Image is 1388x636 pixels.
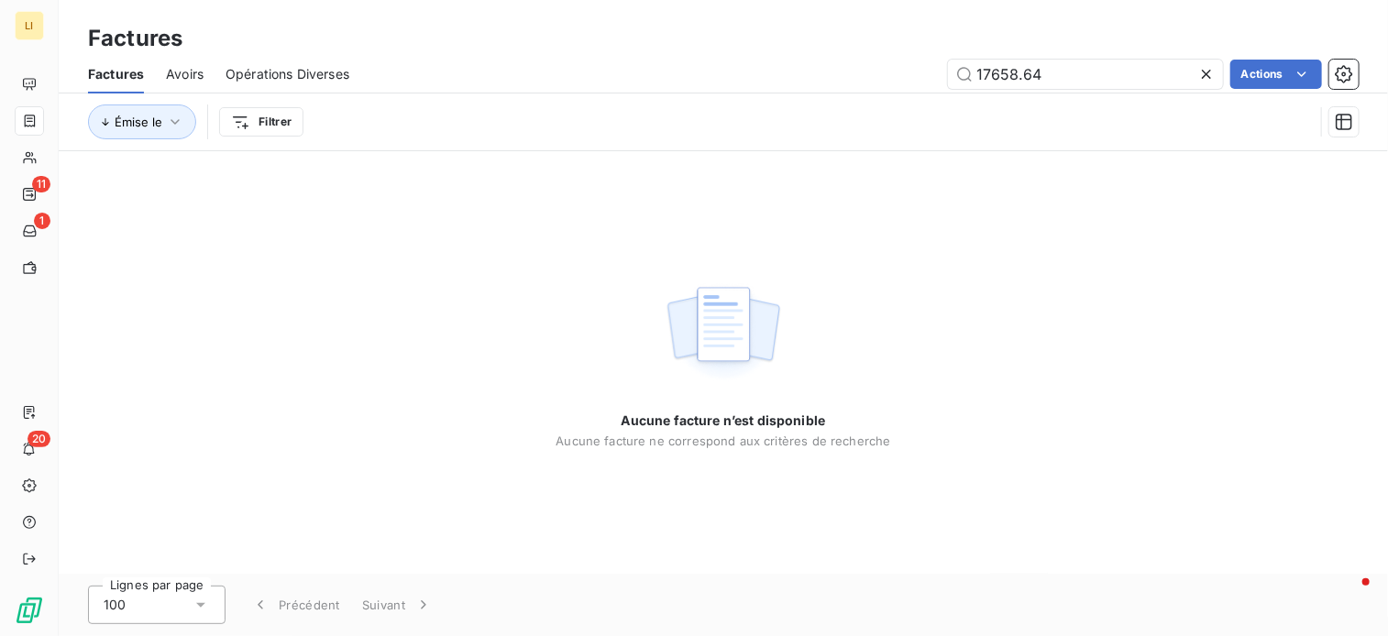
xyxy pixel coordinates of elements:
span: Émise le [115,115,162,129]
input: Rechercher [948,60,1223,89]
span: 100 [104,596,126,614]
div: LI [15,11,44,40]
span: 1 [34,213,50,229]
span: Aucune facture ne correspond aux critères de recherche [556,433,890,448]
span: Avoirs [166,65,204,83]
span: Opérations Diverses [226,65,349,83]
span: Factures [88,65,144,83]
iframe: Intercom live chat [1326,574,1370,618]
img: Logo LeanPay [15,596,44,625]
button: Précédent [240,586,351,624]
button: Filtrer [219,107,303,137]
span: 11 [32,176,50,192]
span: Aucune facture n’est disponible [622,411,826,430]
h3: Factures [88,22,182,55]
img: empty state [665,277,782,390]
button: Suivant [351,586,444,624]
button: Actions [1230,60,1322,89]
span: 20 [28,431,50,447]
button: Émise le [88,104,196,139]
